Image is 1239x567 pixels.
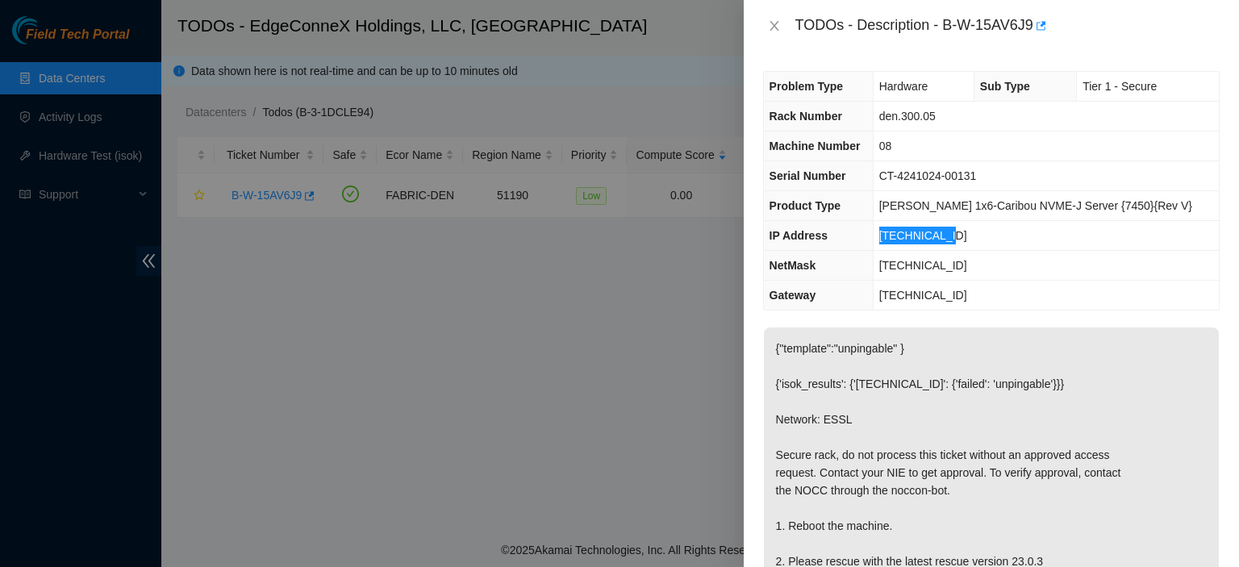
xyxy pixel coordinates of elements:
[1083,80,1157,93] span: Tier 1 - Secure
[980,80,1030,93] span: Sub Type
[879,199,1192,212] span: [PERSON_NAME] 1x6-Caribou NVME-J Server {7450}{Rev V}
[879,229,967,242] span: [TECHNICAL_ID]
[770,289,816,302] span: Gateway
[879,259,967,272] span: [TECHNICAL_ID]
[795,13,1220,39] div: TODOs - Description - B-W-15AV6J9
[763,19,786,34] button: Close
[879,80,928,93] span: Hardware
[879,289,967,302] span: [TECHNICAL_ID]
[770,229,828,242] span: IP Address
[770,80,844,93] span: Problem Type
[770,199,841,212] span: Product Type
[770,140,861,152] span: Machine Number
[768,19,781,32] span: close
[879,110,936,123] span: den.300.05
[879,169,977,182] span: CT-4241024-00131
[879,140,892,152] span: 08
[770,169,846,182] span: Serial Number
[770,110,842,123] span: Rack Number
[770,259,816,272] span: NetMask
